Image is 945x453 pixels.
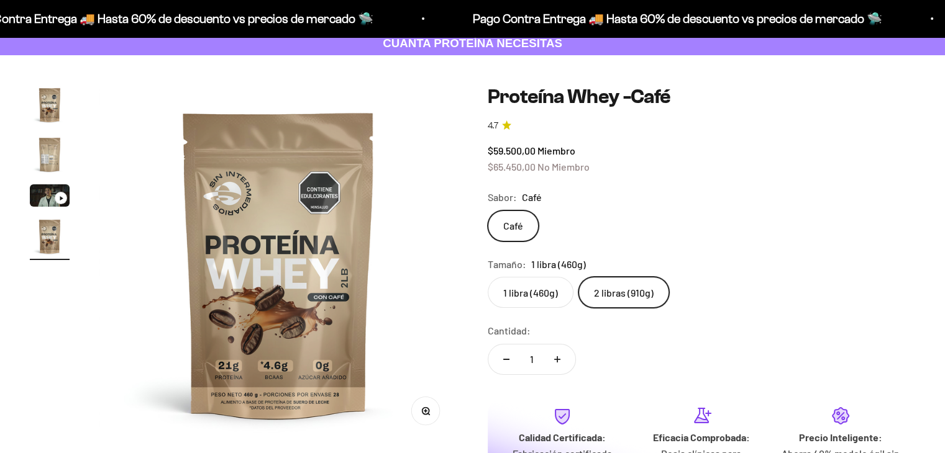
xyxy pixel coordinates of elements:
img: Proteína Whey -Café [99,85,458,443]
strong: Calidad Certificada: [519,431,606,443]
button: Ir al artículo 1 [30,85,70,128]
h1: Proteína Whey -Café [488,85,916,109]
span: No Miembro [537,161,590,173]
a: 4.74.7 de 5.0 estrellas [488,119,916,133]
button: Ir al artículo 2 [30,135,70,178]
strong: Eficacia Comprobada: [653,431,750,443]
p: Pago Contra Entrega 🚚 Hasta 60% de descuento vs precios de mercado 🛸 [445,9,855,29]
strong: Precio Inteligente: [799,431,882,443]
img: Proteína Whey -Café [30,85,70,125]
span: 1 libra (460g) [531,256,586,272]
img: Proteína Whey -Café [30,217,70,256]
span: 4.7 [488,119,498,133]
legend: Sabor: [488,189,517,205]
label: Cantidad: [488,323,531,339]
button: Ir al artículo 3 [30,184,70,210]
button: Aumentar cantidad [539,344,575,374]
button: Ir al artículo 4 [30,217,70,260]
span: Café [522,189,542,205]
img: Proteína Whey -Café [30,135,70,174]
legend: Tamaño: [488,256,526,272]
span: $65.450,00 [488,161,536,173]
span: $59.500,00 [488,145,536,156]
button: Reducir cantidad [488,344,524,374]
strong: CUANTA PROTEÍNA NECESITAS [383,37,562,50]
span: Miembro [537,145,575,156]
